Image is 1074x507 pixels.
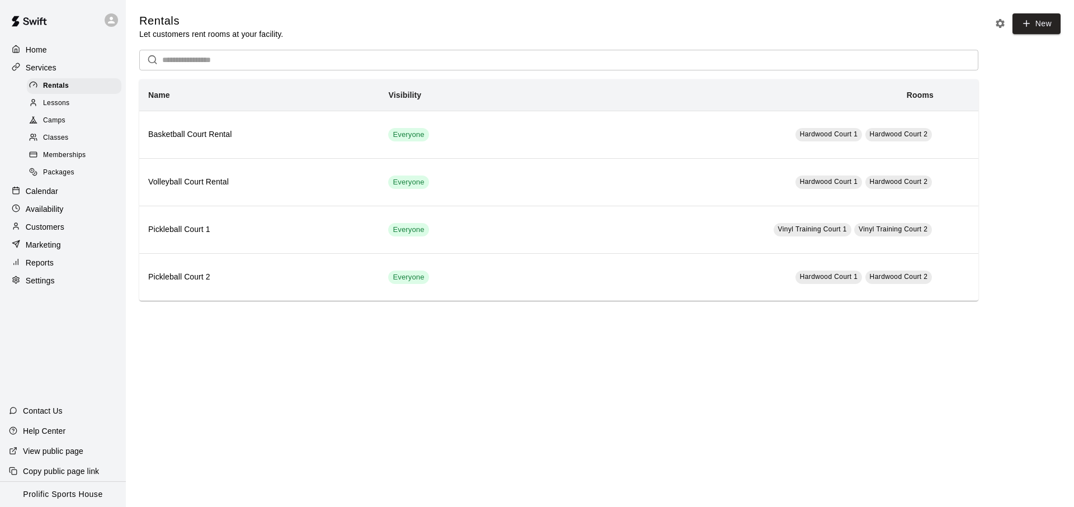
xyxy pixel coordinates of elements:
p: Home [26,44,47,55]
span: Hardwood Court 1 [800,273,858,281]
div: Camps [27,113,121,129]
a: Memberships [27,147,126,164]
a: Home [9,41,117,58]
a: Services [9,59,117,76]
h6: Basketball Court Rental [148,129,370,141]
span: Vinyl Training Court 2 [859,225,927,233]
p: Calendar [26,186,58,197]
p: Prolific Sports House [23,489,102,500]
div: Packages [27,165,121,181]
div: This service is visible to all of your customers [388,271,428,284]
span: Hardwood Court 1 [800,130,858,138]
span: Lessons [43,98,70,109]
span: Hardwood Court 2 [870,273,928,281]
a: Marketing [9,236,117,253]
p: Services [26,62,56,73]
div: This service is visible to all of your customers [388,223,428,236]
p: Settings [26,275,55,286]
b: Visibility [388,91,421,99]
span: Rentals [43,80,69,92]
span: Everyone [388,177,428,188]
span: Packages [43,167,74,178]
div: Rentals [27,78,121,94]
a: Rentals [27,77,126,94]
span: Camps [43,115,65,126]
a: Packages [27,164,126,182]
span: Memberships [43,150,86,161]
h5: Rentals [139,13,283,29]
span: Vinyl Training Court 1 [778,225,847,233]
div: Lessons [27,96,121,111]
p: Help Center [23,425,65,437]
b: Name [148,91,170,99]
span: Hardwood Court 2 [870,130,928,138]
a: Settings [9,272,117,289]
div: This service is visible to all of your customers [388,128,428,141]
p: View public page [23,446,83,457]
h6: Pickleball Court 1 [148,224,370,236]
div: Memberships [27,148,121,163]
a: Lessons [27,94,126,112]
span: Everyone [388,225,428,235]
p: Reports [26,257,54,268]
span: Everyone [388,130,428,140]
p: Contact Us [23,405,63,416]
a: Classes [27,130,126,147]
a: New [1012,13,1061,34]
p: Let customers rent rooms at your facility. [139,29,283,40]
a: Calendar [9,183,117,200]
span: Everyone [388,272,428,283]
span: Hardwood Court 1 [800,178,858,186]
div: Classes [27,130,121,146]
span: Classes [43,132,68,144]
b: Rooms [907,91,934,99]
p: Customers [26,221,64,233]
a: Customers [9,219,117,235]
p: Copy public page link [23,466,99,477]
p: Marketing [26,239,61,250]
h6: Pickleball Court 2 [148,271,370,283]
a: Reports [9,254,117,271]
table: simple table [139,79,978,301]
span: Hardwood Court 2 [870,178,928,186]
p: Availability [26,203,64,215]
h6: Volleyball Court Rental [148,176,370,188]
a: Availability [9,201,117,217]
a: Camps [27,112,126,130]
div: This service is visible to all of your customers [388,176,428,189]
button: Rental settings [992,15,1009,32]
